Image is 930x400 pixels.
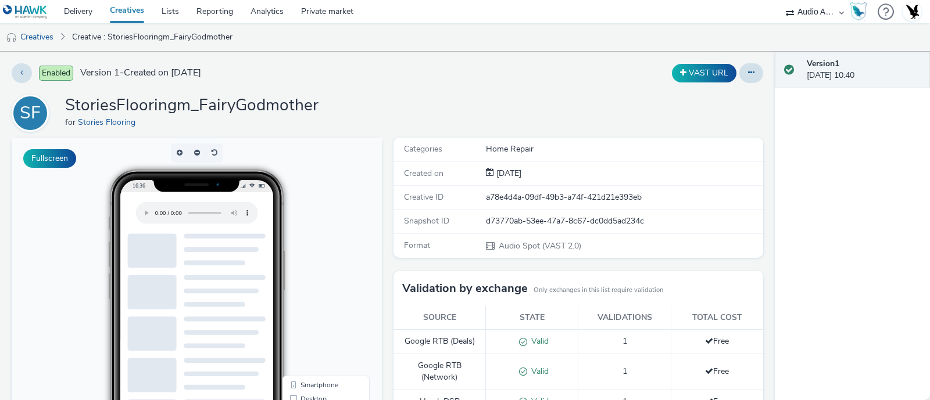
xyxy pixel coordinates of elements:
span: Enabled [39,66,73,81]
small: Only exchanges in this list require validation [534,286,663,295]
td: Google RTB (Network) [394,354,486,390]
span: 1 [623,366,627,377]
span: Audio Spot (VAST 2.0) [498,240,581,251]
a: Hawk Academy [850,2,872,21]
div: d73770ab-53ee-47a7-8c67-dc0dd5ad234c [486,215,763,227]
div: Home Repair [486,143,763,155]
span: Snapshot ID [404,215,449,226]
div: Creation 15 July 2025, 10:40 [494,168,521,179]
span: Valid [527,336,549,347]
span: Format [404,240,430,251]
span: for [65,117,78,128]
th: Source [394,306,486,330]
li: Smartphone [273,240,356,254]
img: undefined Logo [3,5,48,19]
div: SF [20,97,41,129]
td: Google RTB (Deals) [394,330,486,354]
li: Desktop [273,254,356,268]
span: Free [705,366,729,377]
img: Hawk Academy [850,2,867,21]
li: QR Code [273,268,356,282]
img: audio [6,32,17,44]
span: Version 1 - Created on [DATE] [80,66,201,80]
img: Account UK [903,3,921,20]
span: Free [705,336,729,347]
span: Creative ID [404,192,443,203]
a: SF [12,107,53,118]
span: Valid [527,366,549,377]
span: 1 [623,336,627,347]
span: Smartphone [289,244,327,251]
th: Total cost [671,306,763,330]
div: a78e4d4a-09df-49b3-a74f-421d21e393eb [486,192,763,203]
h1: StoriesFlooringm_FairyGodmother [65,95,319,117]
div: [DATE] 10:40 [807,58,921,82]
h3: Validation by exchange [402,280,528,297]
span: Created on [404,168,443,179]
span: Desktop [289,258,315,265]
th: State [486,306,578,330]
a: Stories Flooring [78,117,140,128]
span: 16:36 [121,45,134,51]
span: [DATE] [494,168,521,179]
div: Duplicate the creative as a VAST URL [669,64,739,82]
th: Validations [578,306,671,330]
strong: Version 1 [807,58,839,69]
span: Categories [404,143,442,154]
button: Fullscreen [23,149,76,168]
span: QR Code [289,272,317,279]
a: Creative : StoriesFlooringm_FairyGodmother [66,23,238,51]
button: VAST URL [672,64,736,82]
